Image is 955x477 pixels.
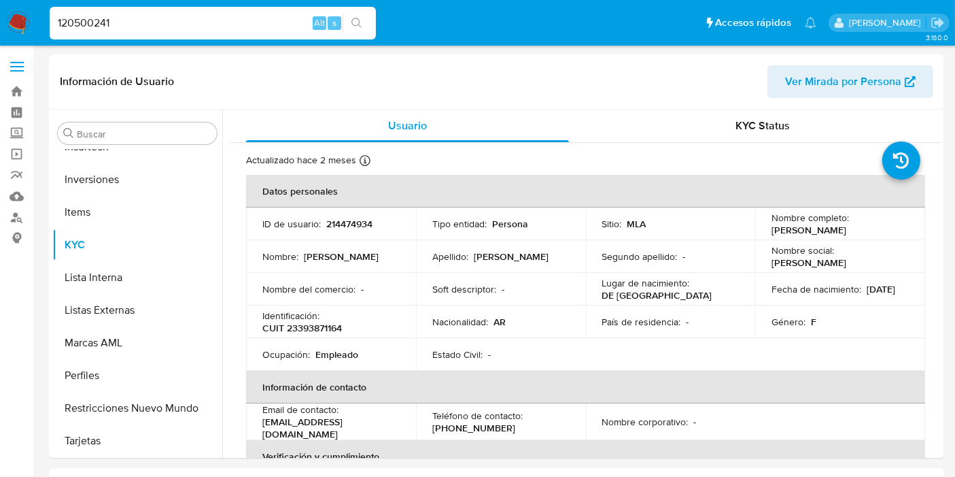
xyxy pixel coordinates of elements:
[488,348,491,361] p: -
[432,422,515,434] p: [PHONE_NUMBER]
[931,16,945,30] a: Salir
[602,277,690,289] p: Lugar de nacimiento :
[52,163,222,196] button: Inversiones
[343,14,370,33] button: search-icon
[262,322,342,334] p: CUIT 23393871164
[314,16,325,29] span: Alt
[246,440,925,473] th: Verificación y cumplimiento
[246,175,925,208] th: Datos personales
[262,283,355,295] p: Nombre del comercio :
[52,261,222,294] button: Lista Interna
[432,410,523,422] p: Teléfono de contacto :
[262,310,319,322] p: Identificación :
[52,425,222,457] button: Tarjetas
[304,250,379,263] p: [PERSON_NAME]
[52,294,222,327] button: Listas Externas
[867,283,895,295] p: [DATE]
[736,118,791,133] span: KYC Status
[771,316,805,328] p: Género :
[694,416,697,428] p: -
[602,218,622,230] p: Sitio :
[246,371,925,404] th: Información de contacto
[602,316,681,328] p: País de residencia :
[785,65,901,98] span: Ver Mirada por Persona
[361,283,364,295] p: -
[492,218,528,230] p: Persona
[767,65,933,98] button: Ver Mirada por Persona
[771,212,849,224] p: Nombre completo :
[432,218,487,230] p: Tipo entidad :
[811,316,816,328] p: F
[315,348,358,361] p: Empleado
[63,128,74,139] button: Buscar
[52,196,222,229] button: Items
[627,218,646,230] p: MLA
[805,17,816,29] a: Notificaciones
[326,218,372,230] p: 214474934
[432,316,488,328] p: Nacionalidad :
[602,416,689,428] p: Nombre corporativo :
[432,283,496,295] p: Soft descriptor :
[52,327,222,359] button: Marcas AML
[246,154,356,167] p: Actualizado hace 2 meses
[262,404,338,416] p: Email de contacto :
[771,283,861,295] p: Fecha de nacimiento :
[474,250,549,263] p: [PERSON_NAME]
[262,416,394,440] p: [EMAIL_ADDRESS][DOMAIN_NAME]
[687,316,689,328] p: -
[60,75,174,88] h1: Información de Usuario
[432,250,468,263] p: Apellido :
[77,128,211,140] input: Buscar
[849,16,926,29] p: belen.palamara@mercadolibre.com
[262,218,321,230] p: ID de usuario :
[52,392,222,425] button: Restricciones Nuevo Mundo
[715,16,791,30] span: Accesos rápidos
[262,348,310,361] p: Ocupación :
[771,244,834,257] p: Nombre social :
[50,14,376,32] input: Buscar usuario o caso...
[502,283,504,295] p: -
[771,257,846,269] p: [PERSON_NAME]
[771,224,846,236] p: [PERSON_NAME]
[52,229,222,261] button: KYC
[332,16,336,29] span: s
[52,359,222,392] button: Perfiles
[432,348,483,361] p: Estado Civil :
[262,250,298,263] p: Nombre :
[388,118,427,133] span: Usuario
[602,250,678,263] p: Segundo apellido :
[683,250,686,263] p: -
[493,316,506,328] p: AR
[602,289,712,301] p: DE [GEOGRAPHIC_DATA]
